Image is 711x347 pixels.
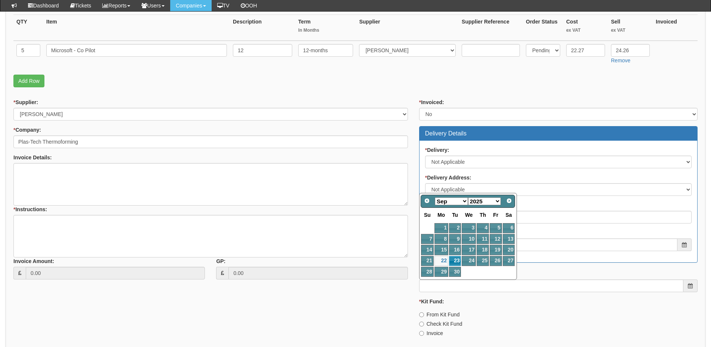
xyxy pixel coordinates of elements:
[462,234,476,244] a: 10
[566,27,605,34] small: ex VAT
[523,15,563,41] th: Order Status
[424,198,430,204] span: Prev
[421,234,434,244] a: 7
[425,146,449,154] label: Delivery:
[504,196,514,206] a: Next
[493,212,498,218] span: Friday
[356,15,459,41] th: Supplier
[421,267,434,277] a: 28
[43,15,230,41] th: Item
[13,257,54,265] label: Invoice Amount:
[503,245,515,255] a: 20
[422,196,432,206] a: Prev
[419,320,462,328] label: Check Kit Fund
[13,15,43,41] th: QTY
[465,212,473,218] span: Wednesday
[563,15,608,41] th: Cost
[490,234,502,244] a: 12
[506,198,512,204] span: Next
[506,212,512,218] span: Saturday
[295,15,356,41] th: Term
[419,311,460,318] label: From Kit Fund
[437,212,445,218] span: Monday
[13,206,47,213] label: Instructions:
[421,256,434,266] a: 21
[653,15,698,41] th: Invoiced
[434,223,448,233] a: 1
[419,312,424,317] input: From Kit Fund
[490,223,502,233] a: 5
[419,322,424,326] input: Check Kit Fund
[503,256,515,266] a: 27
[421,245,434,255] a: 14
[230,15,295,41] th: Description
[462,223,476,233] a: 3
[13,126,41,134] label: Company:
[477,234,489,244] a: 11
[503,223,515,233] a: 6
[477,223,489,233] a: 4
[13,75,44,87] a: Add Row
[434,234,448,244] a: 8
[425,130,692,137] h3: Delivery Details
[480,212,486,218] span: Thursday
[419,298,444,305] label: Kit Fund:
[452,212,458,218] span: Tuesday
[477,256,489,266] a: 25
[490,245,502,255] a: 19
[611,27,650,34] small: ex VAT
[419,331,424,336] input: Invoice
[298,27,353,34] small: In Months
[434,256,448,266] a: 22
[434,245,448,255] a: 15
[13,154,52,161] label: Invoice Details:
[462,256,476,266] a: 24
[611,57,630,63] a: Remove
[503,234,515,244] a: 13
[449,245,461,255] a: 16
[449,234,461,244] a: 9
[449,223,461,233] a: 2
[462,245,476,255] a: 17
[490,256,502,266] a: 26
[434,267,448,277] a: 29
[449,256,461,266] a: 23
[216,257,225,265] label: GP:
[425,174,471,181] label: Delivery Address:
[13,99,38,106] label: Supplier:
[419,99,444,106] label: Invoiced:
[424,212,431,218] span: Sunday
[459,15,523,41] th: Supplier Reference
[419,329,443,337] label: Invoice
[449,267,461,277] a: 30
[608,15,653,41] th: Sell
[477,245,489,255] a: 18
